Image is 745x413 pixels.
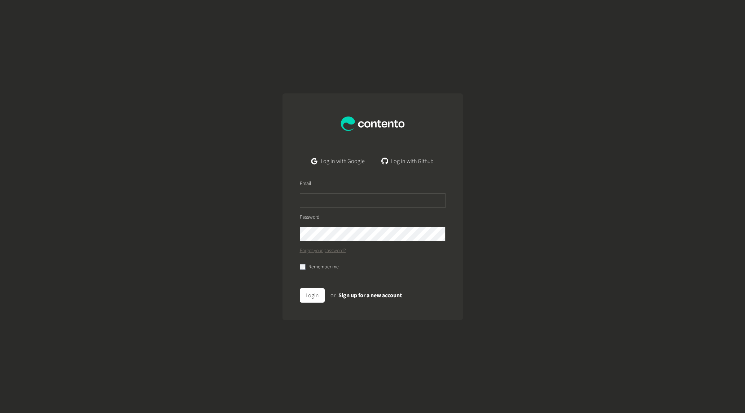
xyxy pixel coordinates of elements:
[338,291,402,299] a: Sign up for a new account
[300,180,311,188] label: Email
[376,154,439,168] a: Log in with Github
[300,288,325,303] button: Login
[300,214,320,221] label: Password
[300,247,346,255] a: Forgot your password?
[306,154,370,168] a: Log in with Google
[308,263,339,271] label: Remember me
[330,291,336,299] span: or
